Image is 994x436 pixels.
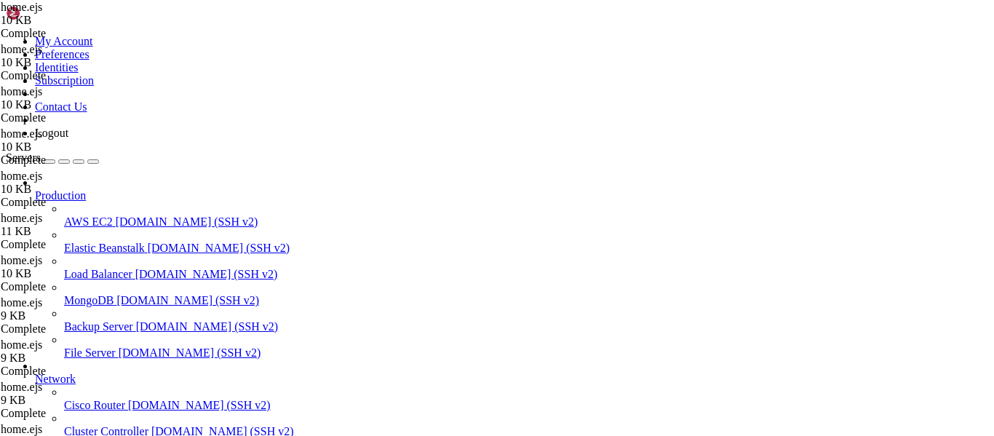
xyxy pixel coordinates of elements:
[1,183,146,196] div: 10 KB
[1,196,146,209] div: Complete
[1,254,42,266] span: home.ejs
[1,238,146,251] div: Complete
[1,27,146,40] div: Complete
[1,1,42,13] span: home.ejs
[1,127,146,154] span: home.ejs
[1,296,42,309] span: home.ejs
[1,381,42,393] span: home.ejs
[1,85,42,98] span: home.ejs
[1,322,146,336] div: Complete
[1,338,146,365] span: home.ejs
[1,254,146,280] span: home.ejs
[1,212,146,238] span: home.ejs
[1,140,146,154] div: 10 KB
[1,14,146,27] div: 10 KB
[1,394,146,407] div: 9 KB
[1,212,42,224] span: home.ejs
[1,154,146,167] div: Complete
[1,407,146,420] div: Complete
[1,225,146,238] div: 11 KB
[1,43,42,55] span: home.ejs
[1,170,146,196] span: home.ejs
[1,280,146,293] div: Complete
[1,352,146,365] div: 9 KB
[1,296,146,322] span: home.ejs
[1,111,146,124] div: Complete
[1,98,146,111] div: 10 KB
[1,43,146,69] span: home.ejs
[1,309,146,322] div: 9 KB
[1,170,42,182] span: home.ejs
[1,423,42,435] span: home.ejs
[1,1,146,27] span: home.ejs
[1,69,146,82] div: Complete
[1,365,146,378] div: Complete
[1,85,146,111] span: home.ejs
[1,56,146,69] div: 10 KB
[1,381,146,407] span: home.ejs
[1,338,42,351] span: home.ejs
[1,127,42,140] span: home.ejs
[1,267,146,280] div: 10 KB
